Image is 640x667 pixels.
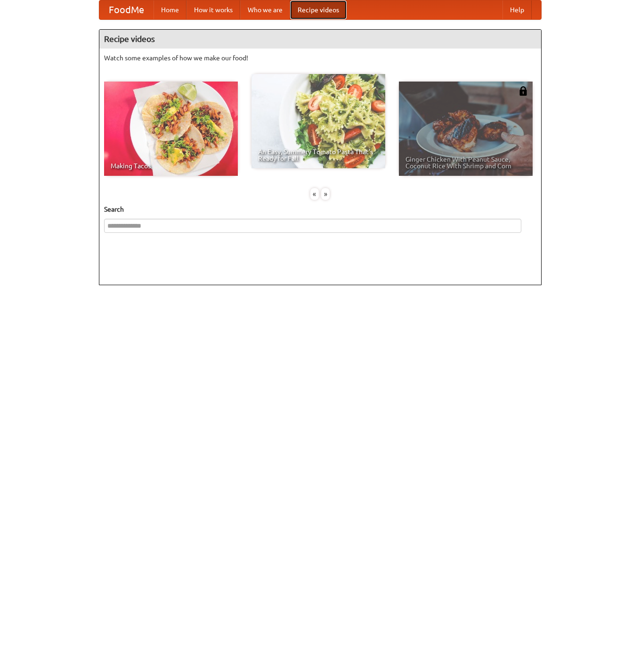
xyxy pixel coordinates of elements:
a: FoodMe [99,0,154,19]
span: Making Tacos [111,163,231,169]
a: Making Tacos [104,82,238,176]
h5: Search [104,205,536,214]
div: » [321,188,330,200]
span: An Easy, Summery Tomato Pasta That's Ready for Fall [258,148,379,162]
img: 483408.png [518,86,528,96]
a: An Easy, Summery Tomato Pasta That's Ready for Fall [251,74,385,168]
a: Help [502,0,532,19]
a: Who we are [240,0,290,19]
p: Watch some examples of how we make our food! [104,53,536,63]
h4: Recipe videos [99,30,541,49]
a: Home [154,0,186,19]
a: Recipe videos [290,0,347,19]
div: « [310,188,319,200]
a: How it works [186,0,240,19]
